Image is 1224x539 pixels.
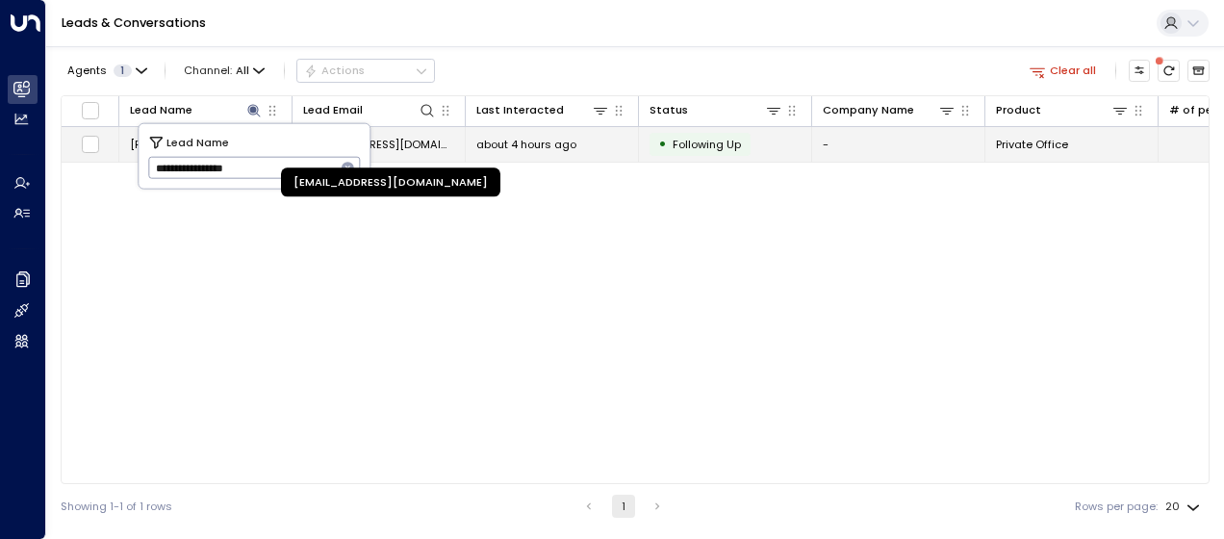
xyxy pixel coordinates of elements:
[296,59,435,82] div: Button group with a nested menu
[476,101,609,119] div: Last Interacted
[303,137,454,152] span: info@chasinghawktattoos.com
[130,101,192,119] div: Lead Name
[62,14,206,31] a: Leads & Conversations
[996,137,1068,152] span: Private Office
[114,64,132,77] span: 1
[304,64,365,77] div: Actions
[673,137,741,152] span: Following Up
[296,59,435,82] button: Actions
[178,60,271,81] button: Channel:All
[81,135,100,154] span: Toggle select row
[1023,60,1103,81] button: Clear all
[1129,60,1151,82] button: Customize
[166,133,229,150] span: Lead Name
[812,127,985,161] td: -
[130,101,263,119] div: Lead Name
[996,101,1129,119] div: Product
[612,495,635,518] button: page 1
[130,137,218,152] span: Jenna Chasinghawk
[303,101,436,119] div: Lead Email
[303,101,363,119] div: Lead Email
[67,65,107,76] span: Agents
[178,60,271,81] span: Channel:
[61,499,172,515] div: Showing 1-1 of 1 rows
[476,101,564,119] div: Last Interacted
[823,101,914,119] div: Company Name
[576,495,670,518] nav: pagination navigation
[823,101,956,119] div: Company Name
[81,101,100,120] span: Toggle select all
[1165,495,1204,519] div: 20
[658,131,667,157] div: •
[476,137,576,152] span: about 4 hours ago
[1187,60,1210,82] button: Archived Leads
[281,168,500,197] div: [EMAIL_ADDRESS][DOMAIN_NAME]
[996,101,1041,119] div: Product
[650,101,688,119] div: Status
[61,60,152,81] button: Agents1
[236,64,249,77] span: All
[1158,60,1180,82] span: There are new threads available. Refresh the grid to view the latest updates.
[650,101,782,119] div: Status
[1075,499,1158,515] label: Rows per page:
